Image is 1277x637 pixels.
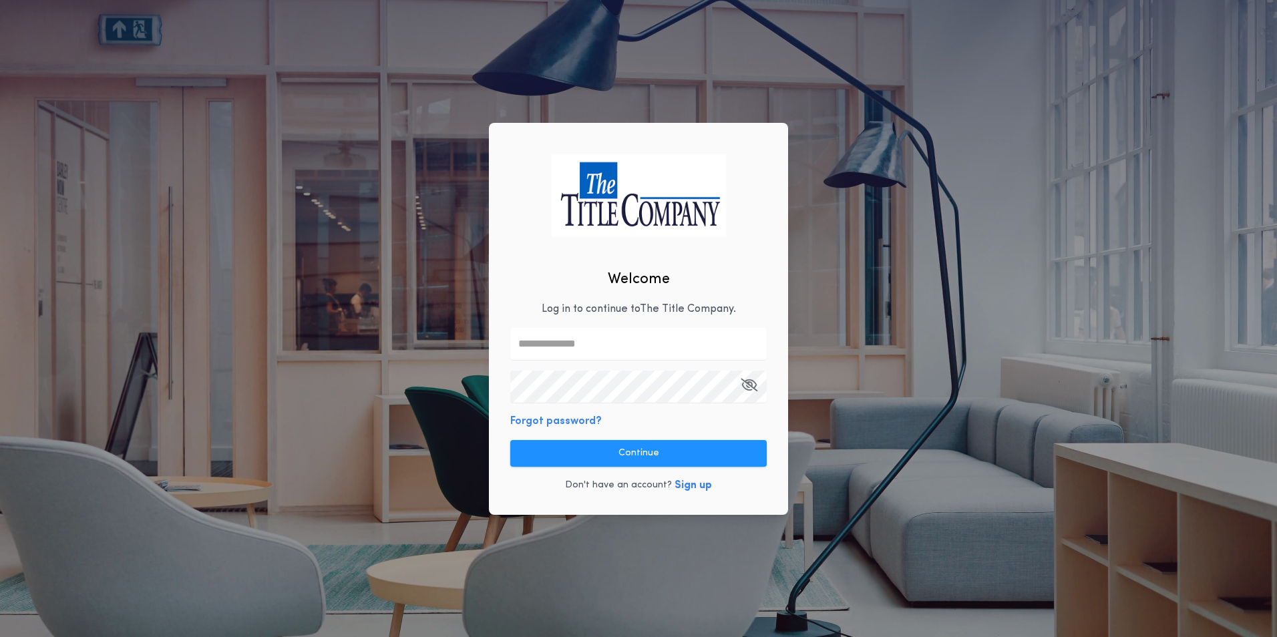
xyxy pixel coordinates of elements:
[510,413,602,429] button: Forgot password?
[608,268,670,290] h2: Welcome
[542,301,736,317] p: Log in to continue to The Title Company .
[675,477,712,493] button: Sign up
[510,440,767,467] button: Continue
[551,154,726,236] img: logo
[565,479,672,492] p: Don't have an account?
